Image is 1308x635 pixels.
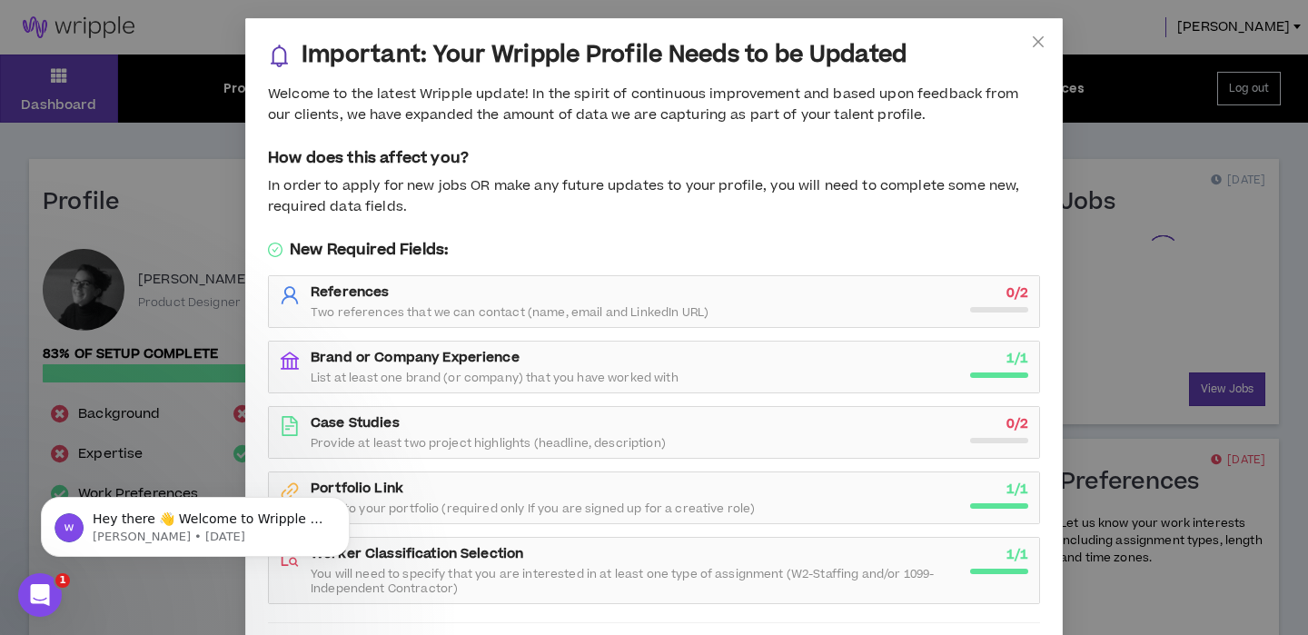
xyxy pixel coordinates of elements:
[311,413,400,432] strong: Case Studies
[311,348,520,367] strong: Brand or Company Experience
[268,176,1040,217] div: In order to apply for new jobs OR make any future updates to your profile, you will need to compl...
[18,573,62,617] iframe: Intercom live chat
[311,544,523,563] strong: Worker Classification Selection
[1006,480,1028,499] strong: 1 / 1
[311,371,679,385] span: List at least one brand (or company) that you have worked with
[1006,283,1028,303] strong: 0 / 2
[280,285,300,305] span: user
[268,239,1040,261] h5: New Required Fields:
[302,41,907,70] h3: Important: Your Wripple Profile Needs to be Updated
[280,416,300,436] span: file-text
[280,351,300,371] span: bank
[55,573,70,588] span: 1
[268,84,1040,125] div: Welcome to the latest Wripple update! In the spirit of continuous improvement and based upon feed...
[311,501,755,516] span: A link to your portfolio (required only If you are signed up for a creative role)
[311,283,389,302] strong: References
[1006,545,1028,564] strong: 1 / 1
[311,479,403,498] strong: Portfolio Link
[311,436,666,451] span: Provide at least two project highlights (headline, description)
[311,305,708,320] span: Two references that we can contact (name, email and LinkedIn URL)
[1006,349,1028,368] strong: 1 / 1
[311,567,959,596] span: You will need to specify that you are interested in at least one type of assignment (W2-Staffing ...
[268,147,1040,169] h5: How does this affect you?
[268,243,282,257] span: check-circle
[268,45,291,67] span: bell
[14,459,377,586] iframe: Intercom notifications message
[1006,414,1028,433] strong: 0 / 2
[1014,18,1063,67] button: Close
[1031,35,1045,49] span: close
